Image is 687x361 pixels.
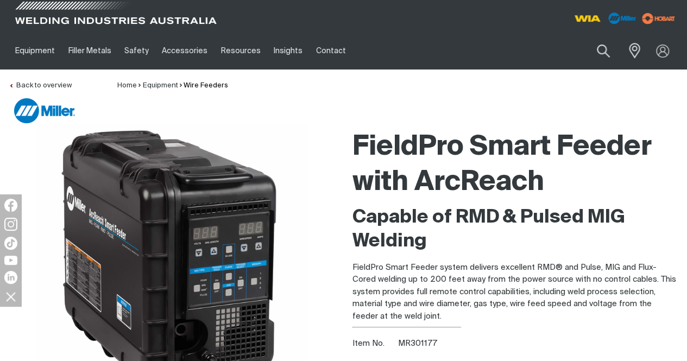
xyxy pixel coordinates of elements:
a: Resources [215,32,267,69]
a: Safety [118,32,155,69]
a: Equipment [9,32,61,69]
img: TikTok [4,237,17,250]
a: Home [117,82,137,89]
a: Accessories [155,32,214,69]
span: MR301177 [398,339,437,347]
img: hide socials [2,287,20,306]
button: Search products [585,38,622,64]
h2: Capable of RMD & Pulsed MIG Welding [352,206,679,254]
nav: Main [9,32,511,69]
img: Instagram [4,218,17,231]
nav: Breadcrumb [117,80,228,91]
input: Product name or item number... [571,38,622,64]
h1: FieldPro Smart Feeder with ArcReach [352,130,679,200]
img: miller [639,10,678,27]
span: Item No. [352,338,396,350]
a: Insights [267,32,309,69]
a: Wire Feeders [184,82,228,89]
a: Filler Metals [61,32,117,69]
img: YouTube [4,256,17,265]
img: Facebook [4,199,17,212]
a: Back to overview of Wire Feeders [9,82,72,89]
a: Contact [309,32,352,69]
a: Equipment [143,82,178,89]
img: LinkedIn [4,271,17,284]
img: Miller [14,98,75,123]
p: FieldPro Smart Feeder system delivers excellent RMD® and Pulse, MIG and Flux-Cored welding up to ... [352,262,679,323]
